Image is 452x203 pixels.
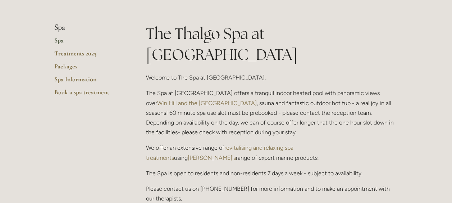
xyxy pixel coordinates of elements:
[146,88,398,137] p: The Spa at [GEOGRAPHIC_DATA] offers a tranquil indoor heated pool with panoramic views over , sau...
[54,49,123,62] a: Treatments 2025
[146,168,398,178] p: The Spa is open to residents and non-residents 7 days a week - subject to availability.
[54,36,123,49] a: Spa
[146,23,398,66] h1: The Thalgo Spa at [GEOGRAPHIC_DATA]
[146,73,398,82] p: Welcome to The Spa at [GEOGRAPHIC_DATA].
[157,100,257,107] a: Win Hill and the [GEOGRAPHIC_DATA]
[188,154,236,161] a: [PERSON_NAME]'s
[54,23,123,32] li: Spa
[146,143,398,162] p: We offer an extensive range of using range of expert marine products.
[54,75,123,88] a: Spa Information
[54,62,123,75] a: Packages
[54,88,123,101] a: Book a spa treatment
[146,144,295,161] a: revitalising and relaxing spa treatments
